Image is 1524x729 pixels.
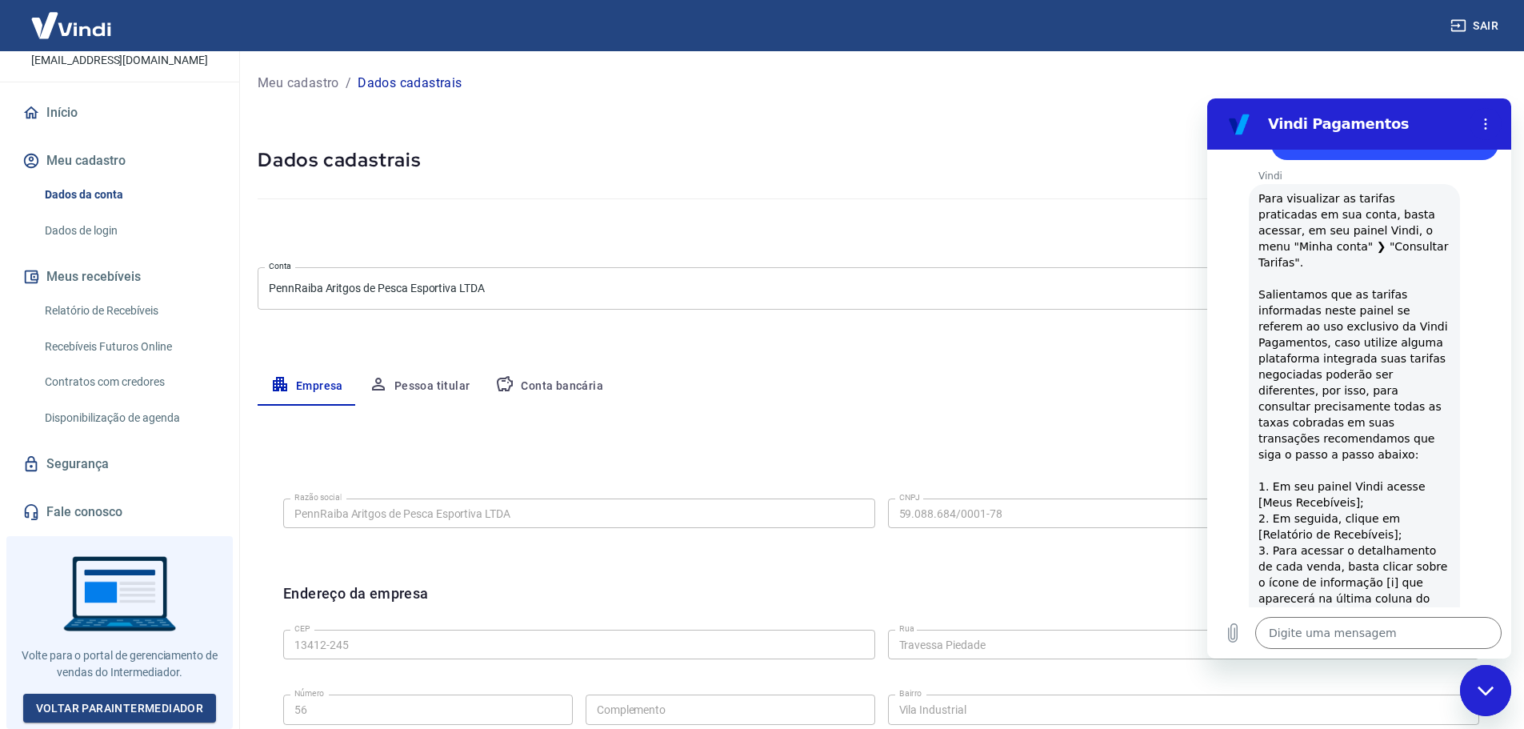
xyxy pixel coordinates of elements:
[482,367,616,406] button: Conta bancária
[19,1,123,50] img: Vindi
[294,687,324,699] label: Número
[1460,665,1511,716] iframe: Botão para abrir a janela de mensagens, conversa em andamento
[899,687,922,699] label: Bairro
[38,178,220,211] a: Dados da conta
[294,623,310,635] label: CEP
[1207,98,1511,659] iframe: Janela de mensagens
[19,495,220,530] a: Fale conosco
[38,366,220,399] a: Contratos com credores
[269,260,291,272] label: Conta
[19,95,220,130] a: Início
[38,294,220,327] a: Relatório de Recebíveis
[10,519,42,551] button: Carregar arquivo
[19,143,220,178] button: Meu cadastro
[258,367,356,406] button: Empresa
[38,330,220,363] a: Recebíveis Futuros Online
[358,74,462,93] p: Dados cadastrais
[1447,11,1505,41] button: Sair
[294,491,342,503] label: Razão social
[258,267,1505,310] div: PennRaiba Aritgos de Pesca Esportiva LTDA
[51,92,243,652] span: Para visualizar as tarifas praticadas em sua conta, basta acessar, em seu painel Vindi, o menu "M...
[356,367,483,406] button: Pessoa titular
[283,583,429,623] h6: Endereço da empresa
[346,74,351,93] p: /
[19,259,220,294] button: Meus recebíveis
[38,214,220,247] a: Dados de login
[258,147,1505,173] h5: Dados cadastrais
[899,623,914,635] label: Rua
[19,447,220,482] a: Segurança
[258,74,339,93] a: Meu cadastro
[31,52,208,69] p: [EMAIL_ADDRESS][DOMAIN_NAME]
[899,491,920,503] label: CNPJ
[38,402,220,435] a: Disponibilização de agenda
[23,694,217,723] a: Voltar paraIntermediador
